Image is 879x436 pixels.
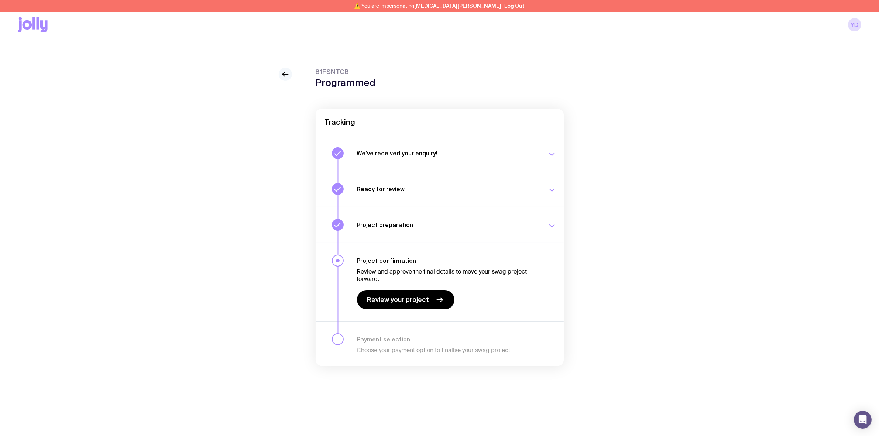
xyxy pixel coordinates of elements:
span: [MEDICAL_DATA][PERSON_NAME] [415,3,502,9]
span: 81FSNTCB [316,68,376,76]
p: Review and approve the final details to move your swag project forward. [357,268,539,283]
h1: Programmed [316,77,376,88]
h2: Tracking [325,118,555,127]
span: ⚠️ You are impersonating [354,3,502,9]
h3: Project preparation [357,221,539,229]
button: We’ve received your enquiry! [316,135,564,171]
h3: Project confirmation [357,257,539,264]
div: Open Intercom Messenger [854,411,872,429]
span: Review your project [367,295,429,304]
h3: Ready for review [357,185,539,193]
button: Log Out [505,3,525,9]
h3: We’ve received your enquiry! [357,150,539,157]
a: YD [848,18,861,31]
button: Ready for review [316,171,564,207]
a: Review your project [357,290,454,309]
h3: Payment selection [357,336,539,343]
p: Choose your payment option to finalise your swag project. [357,347,539,354]
button: Project preparation [316,207,564,243]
